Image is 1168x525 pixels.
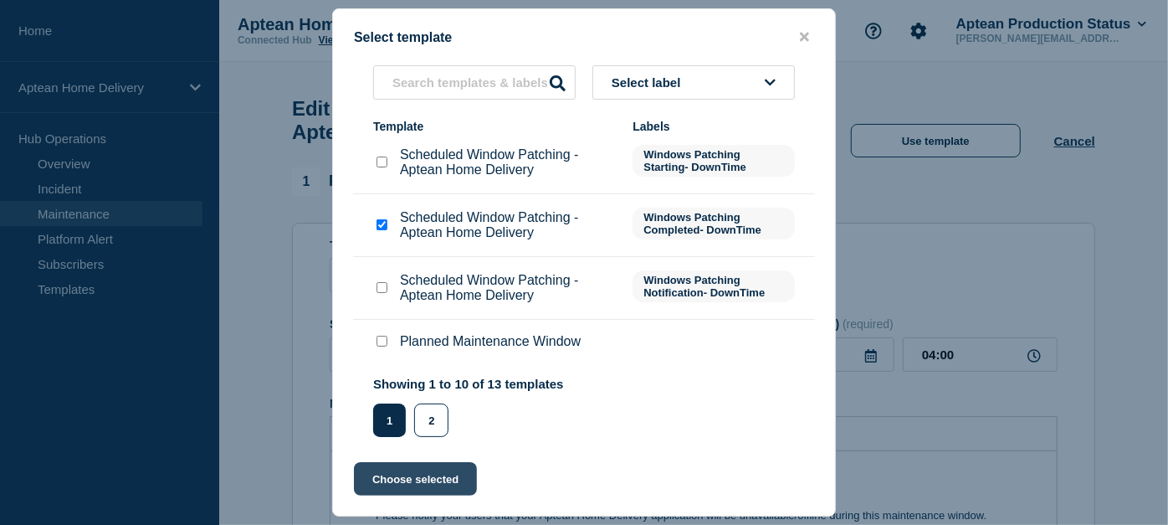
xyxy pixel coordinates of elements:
p: Scheduled Window Patching - Aptean Home Delivery [400,273,616,303]
input: Scheduled Window Patching - Aptean Home Delivery checkbox [377,282,387,293]
button: 1 [373,404,406,437]
span: Windows Patching Starting- DownTime [633,145,795,177]
button: 2 [414,404,448,437]
div: Template [373,120,616,133]
input: Search templates & labels [373,65,576,100]
span: Windows Patching Notification- DownTime [633,270,795,302]
button: Select label [592,65,795,100]
input: Planned Maintenance Window checkbox [377,336,387,347]
button: Choose selected [354,462,477,496]
p: Scheduled Window Patching - Aptean Home Delivery [400,210,616,240]
input: Scheduled Window Patching - Aptean Home Delivery checkbox [377,219,387,230]
input: Scheduled Window Patching - Aptean Home Delivery checkbox [377,157,387,167]
div: Select template [333,29,835,45]
p: Scheduled Window Patching - Aptean Home Delivery [400,147,616,178]
span: Select label [612,75,688,90]
button: close button [795,29,814,45]
span: Windows Patching Completed- DownTime [633,208,795,239]
p: Planned Maintenance Window [400,334,581,349]
p: Showing 1 to 10 of 13 templates [373,377,564,391]
div: Labels [633,120,795,133]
